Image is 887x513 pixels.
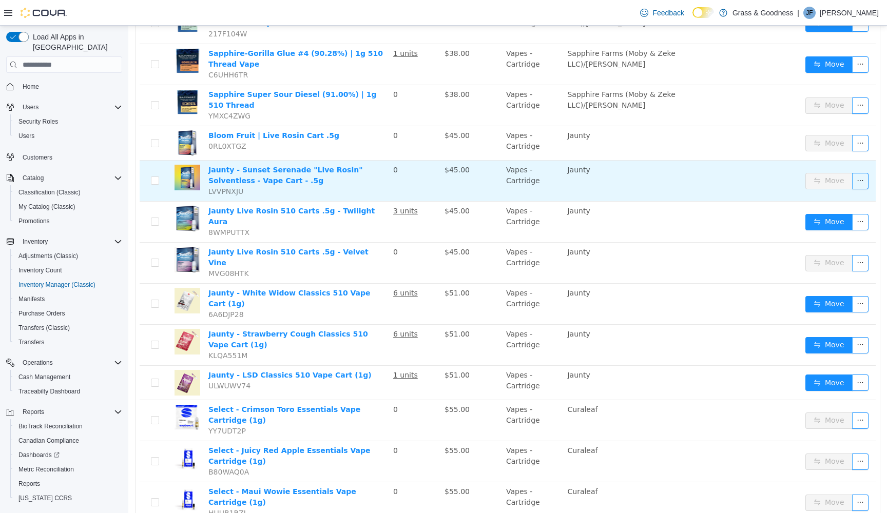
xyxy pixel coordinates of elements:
span: $55.00 [316,421,341,429]
span: Security Roles [14,115,122,128]
a: Select - Juicy Red Apple Essentials Vape Cartridge (1g) [80,421,242,440]
a: Security Roles [14,115,62,128]
a: Bloom Fruit | Live Rosin Cart .5g [80,106,211,114]
span: Sapphire Farms (Moby & Zeke LLC)/[PERSON_NAME] [439,65,547,84]
u: 3 units [265,181,290,189]
button: icon: swapMove [677,31,724,47]
td: Vapes - Cartridge [374,258,435,299]
button: icon: ellipsis [724,387,740,403]
button: [US_STATE] CCRS [10,491,126,505]
a: Jaunty - LSD Classics 510 Vape Cart (1g) [80,345,243,353]
span: $51.00 [316,304,341,312]
button: icon: swapMove [677,428,724,444]
span: Dashboards [14,449,122,461]
a: Jaunty - Strawberry Cough Classics 510 Vape Cart (1g) [80,304,240,323]
span: $38.00 [316,65,341,73]
span: JF [806,7,813,19]
span: $45.00 [316,106,341,114]
span: Feedback [652,8,684,18]
span: Inventory Manager (Classic) [14,279,122,291]
button: Catalog [2,171,126,185]
img: Bloom Fruit | Live Rosin Cart .5g hero shot [46,105,72,130]
span: Metrc Reconciliation [18,465,74,473]
span: Jaunty [439,263,461,271]
span: MVG08HTK [80,244,121,252]
span: Adjustments (Classic) [18,252,78,260]
span: Users [18,101,122,113]
a: [US_STATE] CCRS [14,492,76,504]
p: [PERSON_NAME] [820,7,879,19]
span: Transfers (Classic) [18,324,70,332]
img: Select - Maui Wowie Essentials Vape Cartridge (1g) hero shot [46,461,72,486]
span: Promotions [14,215,122,227]
span: $51.00 [316,345,341,353]
div: James Frese [803,7,816,19]
span: Customers [23,153,52,162]
img: Sapphire Super Sour Diesel (91.00%) | 1g 510 Thread hero shot [46,64,72,89]
img: Jaunty - Strawberry Cough Classics 510 Vape Cart (1g) hero shot [46,303,72,329]
img: Select - Crimson Toro Essentials Vape Cartridge (1g) hero shot [46,379,72,404]
td: Vapes - Cartridge [374,340,435,374]
span: YMXC4ZWG [80,86,122,94]
td: Vapes - Cartridge [374,217,435,258]
span: Reports [23,408,44,416]
span: Jaunty [439,345,461,353]
button: Inventory Manager (Classic) [10,278,126,292]
input: Dark Mode [692,7,714,18]
button: icon: swapMove [677,72,724,88]
img: Jaunty - White Widow Classics 510 Vape Cart (1g) hero shot [46,262,72,288]
a: Select - Crimson Toro Essentials Vape Cartridge (1g) [80,380,232,399]
a: Reports [14,478,44,490]
span: My Catalog (Classic) [18,203,75,211]
button: Customers [2,149,126,164]
span: Cash Management [18,373,70,381]
span: 0 [265,421,269,429]
span: Transfers [14,336,122,348]
span: $45.00 [316,140,341,148]
span: Washington CCRS [14,492,122,504]
span: HUUB1RZJ [80,483,118,491]
a: Customers [18,151,56,164]
span: Curaleaf [439,421,469,429]
span: Adjustments (Classic) [14,250,122,262]
button: icon: swapMove [677,147,724,164]
button: Operations [2,356,126,370]
button: icon: ellipsis [724,428,740,444]
img: Cova [21,8,67,18]
td: Vapes - Cartridge [374,299,435,340]
span: Sapphire Farms (Moby & Zeke LLC)/[PERSON_NAME] [439,24,547,43]
span: My Catalog (Classic) [14,201,122,213]
button: Inventory [2,234,126,249]
button: icon: swapMove [677,188,724,205]
a: Jaunty - Sunset Serenade "Live Rosin" Solventless - Vape Cart - .5g [80,140,234,159]
button: Operations [18,357,57,369]
span: Transfers [18,338,44,346]
span: B80WAQ0A [80,442,121,450]
button: icon: swapMove [677,270,724,287]
button: Home [2,79,126,94]
span: Manifests [14,293,122,305]
span: 0 [265,380,269,388]
button: Promotions [10,214,126,228]
a: Transfers [14,336,48,348]
u: 6 units [265,304,290,312]
span: Cash Management [14,371,122,383]
a: Classification (Classic) [14,186,85,199]
button: icon: ellipsis [724,109,740,126]
td: Vapes - Cartridge [374,374,435,416]
span: Inventory Manager (Classic) [18,281,95,289]
button: Transfers (Classic) [10,321,126,335]
span: Home [23,83,39,91]
span: 217F104W [80,4,119,12]
span: C6UHH6TR [80,45,120,53]
a: Adjustments (Classic) [14,250,82,262]
button: icon: ellipsis [724,31,740,47]
span: Inventory Count [14,264,122,277]
span: 0 [265,140,269,148]
button: icon: swapMove [677,469,724,485]
a: Traceabilty Dashboard [14,385,84,398]
span: KLQA551M [80,326,119,334]
span: Purchase Orders [18,309,65,318]
td: Vapes - Cartridge [374,176,435,217]
td: Vapes - Cartridge [374,60,435,101]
